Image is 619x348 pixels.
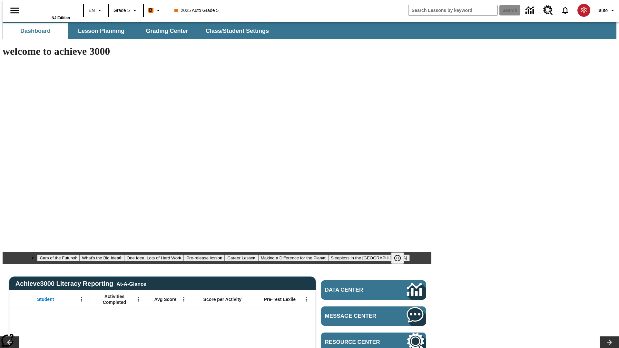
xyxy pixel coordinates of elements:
[89,7,95,14] span: EN
[574,2,594,19] button: Select a new avatar
[174,7,219,14] span: 2025 Auto Grade 5
[557,2,574,19] a: Notifications
[539,2,557,19] a: Resource Center, Will open in new tab
[113,7,130,14] span: Grade 5
[408,5,497,15] input: search field
[146,5,165,16] button: Boost Class color is orange. Change class color
[28,3,70,16] a: Home
[111,5,141,16] button: Grade: Grade 5, Select a grade
[78,27,124,35] span: Lesson Planning
[325,339,388,345] span: Resource Center
[201,23,274,39] button: Class/Student Settings
[206,27,269,35] span: Class/Student Settings
[522,2,539,19] a: Data Center
[3,23,68,39] button: Dashboard
[203,296,242,302] span: Score per Activity
[600,336,619,348] button: Lesson carousel, Next
[77,295,86,304] button: Open Menu
[134,295,143,304] button: Open Menu
[264,296,296,302] span: Pre-Test Lexile
[3,45,431,57] h1: welcome to achieve 3000
[258,255,328,261] button: Slide 6 Making a Difference for the Planet
[146,27,188,35] span: Grading Center
[93,294,136,305] span: Activities Completed
[321,280,426,300] a: Data Center
[328,255,410,261] button: Slide 7 Sleepless in the Animal Kingdom
[124,255,184,261] button: Slide 3 One Idea, Lots of Hard Work
[5,1,24,20] button: Open side menu
[594,5,619,16] button: Profile/Settings
[321,306,426,326] a: Message Center
[86,5,106,16] button: Language: EN, Select a language
[391,252,410,264] div: Pause
[52,16,70,20] span: NJ Edition
[20,27,51,35] span: Dashboard
[3,22,616,39] div: SubNavbar
[135,23,199,39] button: Grading Center
[28,2,70,20] div: Home
[69,23,133,39] button: Lesson Planning
[116,280,146,287] div: At-A-Glance
[184,255,225,261] button: Slide 4 Pre-release lesson
[225,255,258,261] button: Slide 5 Career Lesson
[577,4,590,17] img: avatar image
[325,287,385,293] span: Data Center
[597,7,608,14] span: Tauto
[3,23,275,39] div: SubNavbar
[149,6,152,14] span: B
[37,255,79,261] button: Slide 1 Cars of the Future?
[15,280,146,287] span: Achieve3000 Literacy Reporting
[391,252,404,264] button: Pause
[325,313,388,319] span: Message Center
[37,296,54,302] span: Student
[79,255,124,261] button: Slide 2 What's the Big Idea?
[154,296,176,302] span: Avg Score
[179,295,189,304] button: Open Menu
[301,295,311,304] button: Open Menu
